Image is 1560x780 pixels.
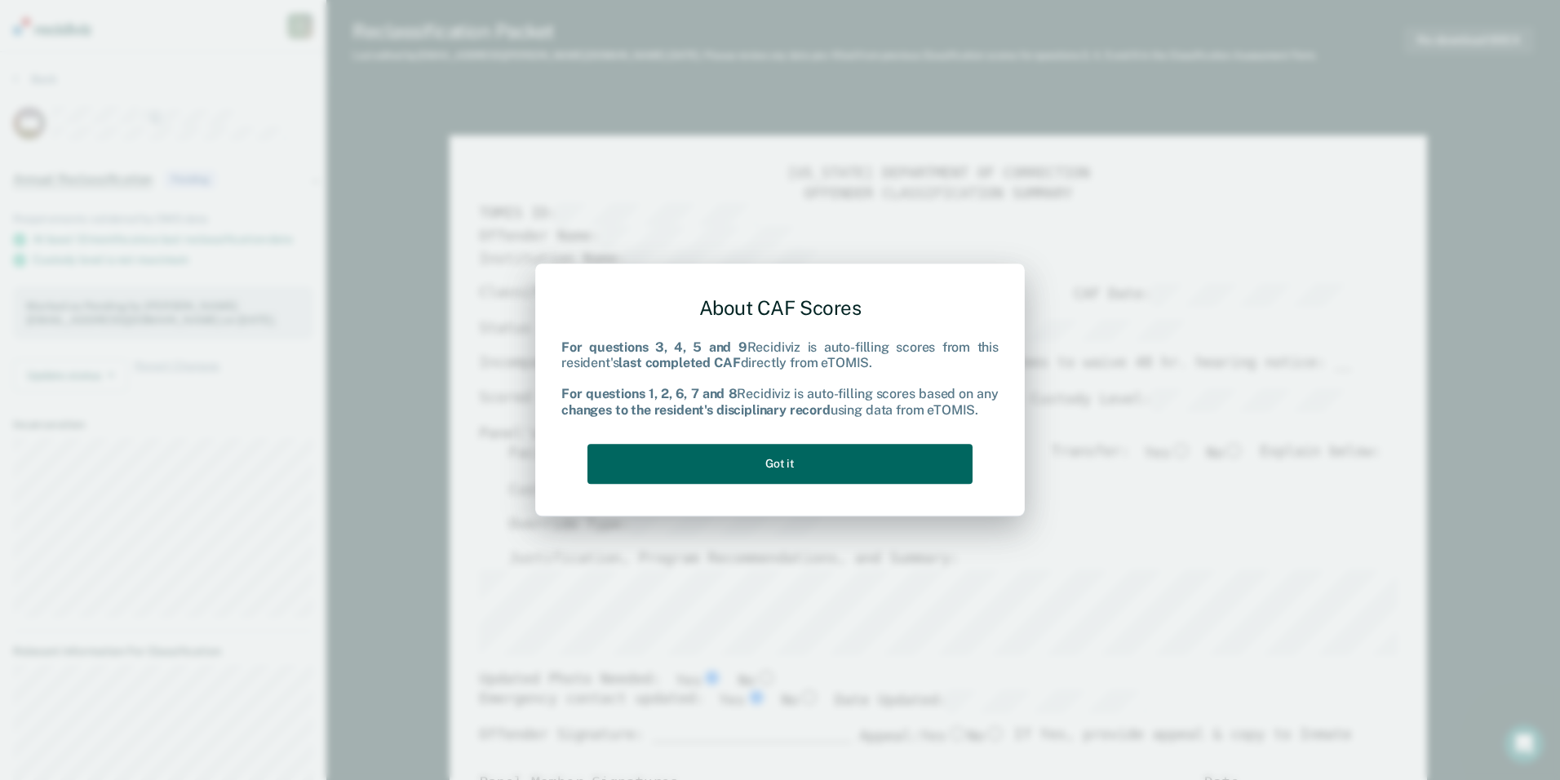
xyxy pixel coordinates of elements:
b: For questions 1, 2, 6, 7 and 8 [561,387,737,402]
b: last completed CAF [618,355,740,370]
div: About CAF Scores [561,283,999,333]
b: changes to the resident's disciplinary record [561,402,831,418]
div: Recidiviz is auto-filling scores from this resident's directly from eTOMIS. Recidiviz is auto-fil... [561,339,999,418]
b: For questions 3, 4, 5 and 9 [561,339,747,355]
button: Got it [587,444,973,484]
